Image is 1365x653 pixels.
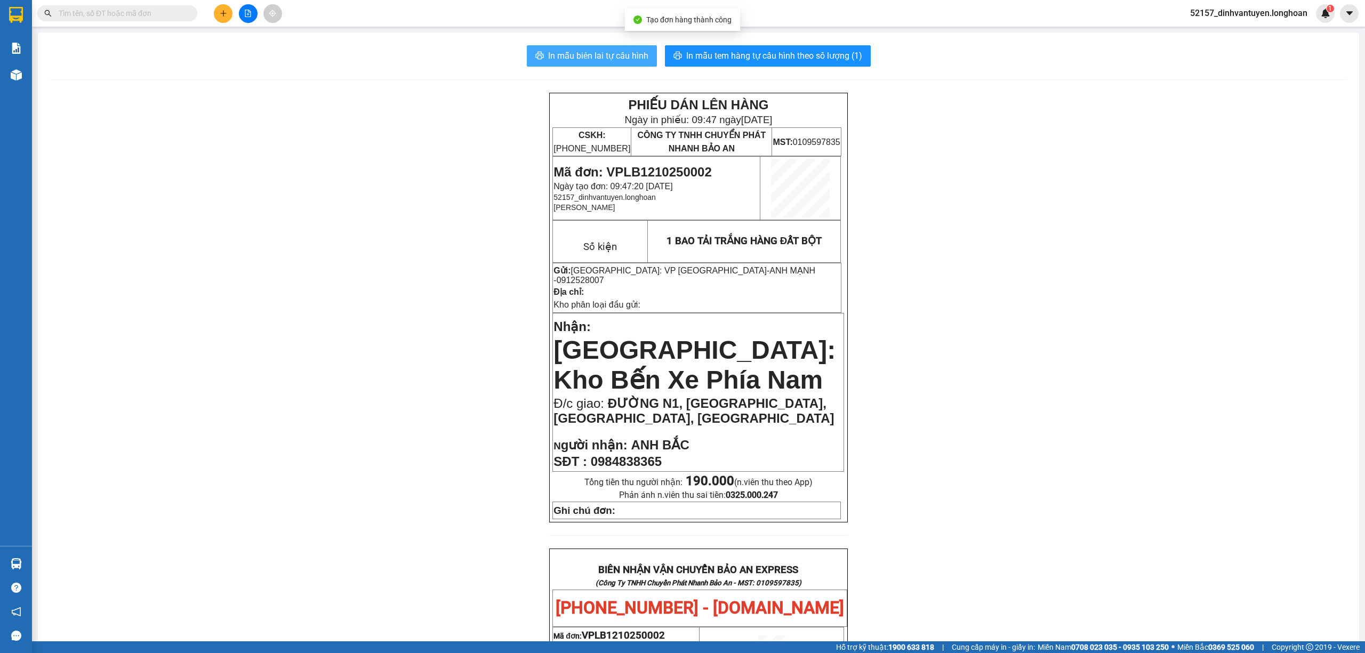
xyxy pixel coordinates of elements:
img: logo-vxr [9,7,23,23]
button: printerIn mẫu tem hàng tự cấu hình theo số lượng (1) [665,45,871,67]
span: Kho phân loại đầu gửi: [553,300,640,309]
span: CÔNG TY TNHH CHUYỂN PHÁT NHANH BẢO AN [637,131,766,153]
strong: 1900 633 818 [888,643,934,651]
strong: (Công Ty TNHH Chuyển Phát Nhanh Bảo An - MST: 0109597835) [21,43,180,60]
span: In mẫu tem hàng tự cấu hình theo số lượng (1) [686,49,862,62]
input: Tìm tên, số ĐT hoặc mã đơn [59,7,184,19]
span: printer [535,51,544,61]
span: 1 [1328,5,1332,12]
span: VPLB1210250002 [582,630,665,641]
span: Tổng tiền thu người nhận: [584,477,813,487]
span: Ngày in phiếu: 09:47 ngày [624,114,772,125]
strong: BIÊN NHẬN VẬN CHUYỂN BẢO AN EXPRESS [23,15,178,40]
span: [PHONE_NUMBER] - [DOMAIN_NAME] [556,598,844,618]
img: solution-icon [11,43,22,54]
span: Phản ánh n.viên thu sai tiền: [619,490,778,500]
span: Hỗ trợ kỹ thuật: [836,641,934,653]
span: Cung cấp máy in - giấy in: [952,641,1035,653]
strong: Địa chỉ: [553,287,584,296]
span: check-circle [633,15,642,24]
button: plus [214,4,232,23]
span: | [1262,641,1264,653]
span: Mã đơn: [553,632,665,640]
span: notification [11,607,21,617]
strong: PHIẾU DÁN LÊN HÀNG [628,98,768,112]
span: ANH BẮC [631,438,689,452]
span: printer [673,51,682,61]
span: message [11,631,21,641]
strong: Ghi chú đơn: [553,505,615,516]
span: 0109597835 [773,138,840,147]
img: warehouse-icon [11,558,22,569]
sup: 1 [1327,5,1334,12]
span: (n.viên thu theo App) [686,477,813,487]
button: printerIn mẫu biên lai tự cấu hình [527,45,657,67]
span: Ngày tạo đơn: 09:47:20 [DATE] [553,182,672,191]
span: caret-down [1345,9,1354,18]
span: Số kiện [583,241,617,253]
span: copyright [1306,643,1313,651]
button: aim [263,4,282,23]
span: 0912528007 [557,276,604,285]
strong: N [553,440,627,452]
span: [GEOGRAPHIC_DATA]: VP [GEOGRAPHIC_DATA] [571,266,767,275]
span: - [553,266,815,285]
span: In mẫu biên lai tự cấu hình [548,49,648,62]
span: file-add [244,10,252,17]
span: Mã đơn: VPLB1210250002 [553,165,711,179]
button: caret-down [1340,4,1359,23]
strong: (Công Ty TNHH Chuyển Phát Nhanh Bảo An - MST: 0109597835) [596,579,801,587]
span: 0984838365 [591,454,662,469]
span: ĐƯỜNG N1, [GEOGRAPHIC_DATA], [GEOGRAPHIC_DATA], [GEOGRAPHIC_DATA] [553,396,834,425]
span: search [44,10,52,17]
span: 52157_dinhvantuyen.longhoan [1182,6,1316,20]
span: [GEOGRAPHIC_DATA]: Kho Bến Xe Phía Nam [553,336,836,394]
span: gười nhận: [561,438,628,452]
span: ⚪️ [1171,645,1175,649]
span: [PERSON_NAME] [553,203,615,212]
strong: 190.000 [686,473,734,488]
span: Miền Bắc [1177,641,1254,653]
span: plus [220,10,227,17]
span: 52157_dinhvantuyen.longhoan [553,193,656,201]
button: file-add [239,4,258,23]
img: icon-new-feature [1321,9,1330,18]
strong: 0325.000.247 [726,490,778,500]
span: ANH MẠNH - [553,266,815,285]
span: aim [269,10,276,17]
span: Nhận: [553,319,591,334]
img: warehouse-icon [11,69,22,80]
strong: 0708 023 035 - 0935 103 250 [1071,643,1169,651]
span: 1 BAO TẢI TRẮNG HÀNG ĐẤT BỘT [667,235,822,247]
strong: Gửi: [553,266,571,275]
span: question-circle [11,583,21,593]
span: | [942,641,944,653]
span: Miền Nam [1038,641,1169,653]
strong: 0369 525 060 [1208,643,1254,651]
strong: CSKH: [579,131,606,140]
span: Tạo đơn hàng thành công [646,15,732,24]
strong: BIÊN NHẬN VẬN CHUYỂN BẢO AN EXPRESS [598,564,798,576]
strong: MST: [773,138,792,147]
span: [PHONE_NUMBER] - [DOMAIN_NAME] [25,63,178,104]
span: [DATE] [741,114,773,125]
strong: SĐT : [553,454,587,469]
span: [PHONE_NUMBER] [553,131,630,153]
span: Đ/c giao: [553,396,607,410]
